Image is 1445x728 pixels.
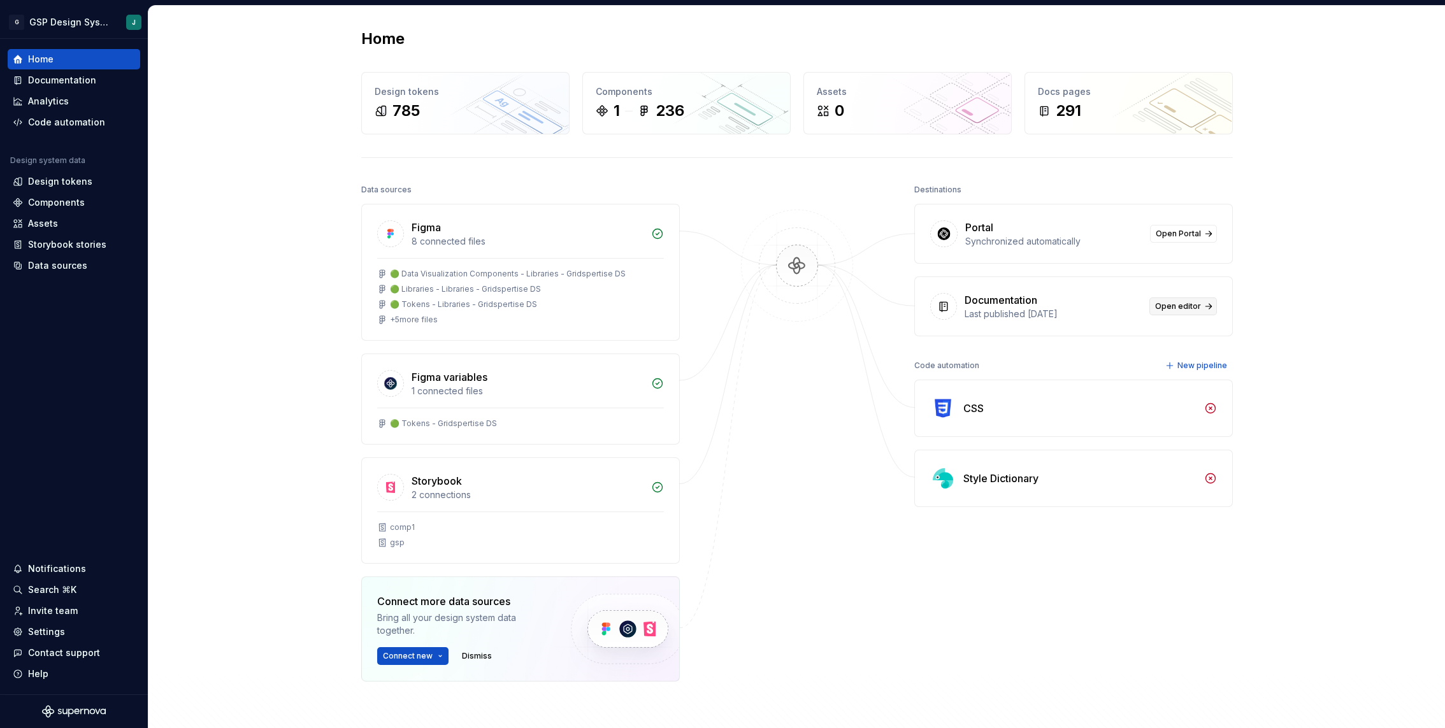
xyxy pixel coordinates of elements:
[1161,357,1233,375] button: New pipeline
[8,171,140,192] a: Design tokens
[42,705,106,718] svg: Supernova Logo
[383,651,433,661] span: Connect new
[28,259,87,272] div: Data sources
[3,8,145,36] button: GGSP Design SystemJ
[1150,225,1217,243] a: Open Portal
[1155,301,1201,311] span: Open editor
[582,72,791,134] a: Components1236
[8,112,140,132] a: Code automation
[965,235,1142,248] div: Synchronized automatically
[10,155,85,166] div: Design system data
[28,667,48,680] div: Help
[9,15,24,30] div: G
[596,85,777,98] div: Components
[28,562,86,575] div: Notifications
[1056,101,1081,121] div: 291
[390,269,626,279] div: 🟢 Data Visualization Components - Libraries - Gridspertise DS
[8,192,140,213] a: Components
[28,53,54,66] div: Home
[412,385,643,397] div: 1 connected files
[28,116,105,129] div: Code automation
[377,611,549,637] div: Bring all your design system data together.
[835,101,844,121] div: 0
[965,220,993,235] div: Portal
[28,646,100,659] div: Contact support
[965,308,1142,320] div: Last published [DATE]
[1024,72,1233,134] a: Docs pages291
[28,95,69,108] div: Analytics
[8,622,140,642] a: Settings
[965,292,1037,308] div: Documentation
[462,651,492,661] span: Dismiss
[28,583,76,596] div: Search ⌘K
[656,101,684,121] div: 236
[412,220,441,235] div: Figma
[390,315,438,325] div: + 5 more files
[8,580,140,600] button: Search ⌘K
[29,16,111,29] div: GSP Design System
[28,604,78,617] div: Invite team
[28,74,96,87] div: Documentation
[963,471,1039,486] div: Style Dictionary
[412,473,462,489] div: Storybook
[361,353,680,445] a: Figma variables1 connected files🟢 Tokens - Gridspertise DS
[132,17,136,27] div: J
[1156,229,1201,239] span: Open Portal
[361,181,412,199] div: Data sources
[377,594,549,609] div: Connect more data sources
[412,369,487,385] div: Figma variables
[412,235,643,248] div: 8 connected files
[8,601,140,621] a: Invite team
[28,217,58,230] div: Assets
[361,72,570,134] a: Design tokens785
[8,70,140,90] a: Documentation
[390,538,405,548] div: gsp
[1177,360,1227,371] span: New pipeline
[8,664,140,684] button: Help
[914,181,961,199] div: Destinations
[390,522,415,532] div: comp1
[377,647,449,665] button: Connect new
[28,196,85,209] div: Components
[28,625,65,638] div: Settings
[390,418,497,429] div: 🟢 Tokens - Gridspertise DS
[361,457,680,564] a: Storybook2 connectionscomp1gsp
[8,91,140,111] a: Analytics
[8,213,140,234] a: Assets
[392,101,420,121] div: 785
[456,647,498,665] button: Dismiss
[614,101,620,121] div: 1
[375,85,556,98] div: Design tokens
[803,72,1012,134] a: Assets0
[361,204,680,341] a: Figma8 connected files🟢 Data Visualization Components - Libraries - Gridspertise DS🟢 Libraries - ...
[390,284,541,294] div: 🟢 Libraries - Libraries - Gridspertise DS
[914,357,979,375] div: Code automation
[8,255,140,276] a: Data sources
[1038,85,1219,98] div: Docs pages
[817,85,998,98] div: Assets
[28,175,92,188] div: Design tokens
[8,643,140,663] button: Contact support
[1149,297,1217,315] a: Open editor
[963,401,984,416] div: CSS
[390,299,537,310] div: 🟢 Tokens - Libraries - Gridspertise DS
[412,489,643,501] div: 2 connections
[8,49,140,69] a: Home
[361,29,405,49] h2: Home
[28,238,106,251] div: Storybook stories
[8,234,140,255] a: Storybook stories
[8,559,140,579] button: Notifications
